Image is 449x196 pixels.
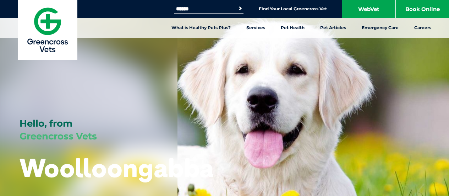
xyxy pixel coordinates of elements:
[312,18,354,38] a: Pet Articles
[237,5,244,12] button: Search
[273,18,312,38] a: Pet Health
[164,18,239,38] a: What is Healthy Pets Plus?
[354,18,406,38] a: Emergency Care
[259,6,327,12] a: Find Your Local Greencross Vet
[20,118,72,129] span: Hello, from
[239,18,273,38] a: Services
[20,131,97,142] span: Greencross Vets
[20,154,214,182] h1: Woolloongabba
[406,18,439,38] a: Careers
